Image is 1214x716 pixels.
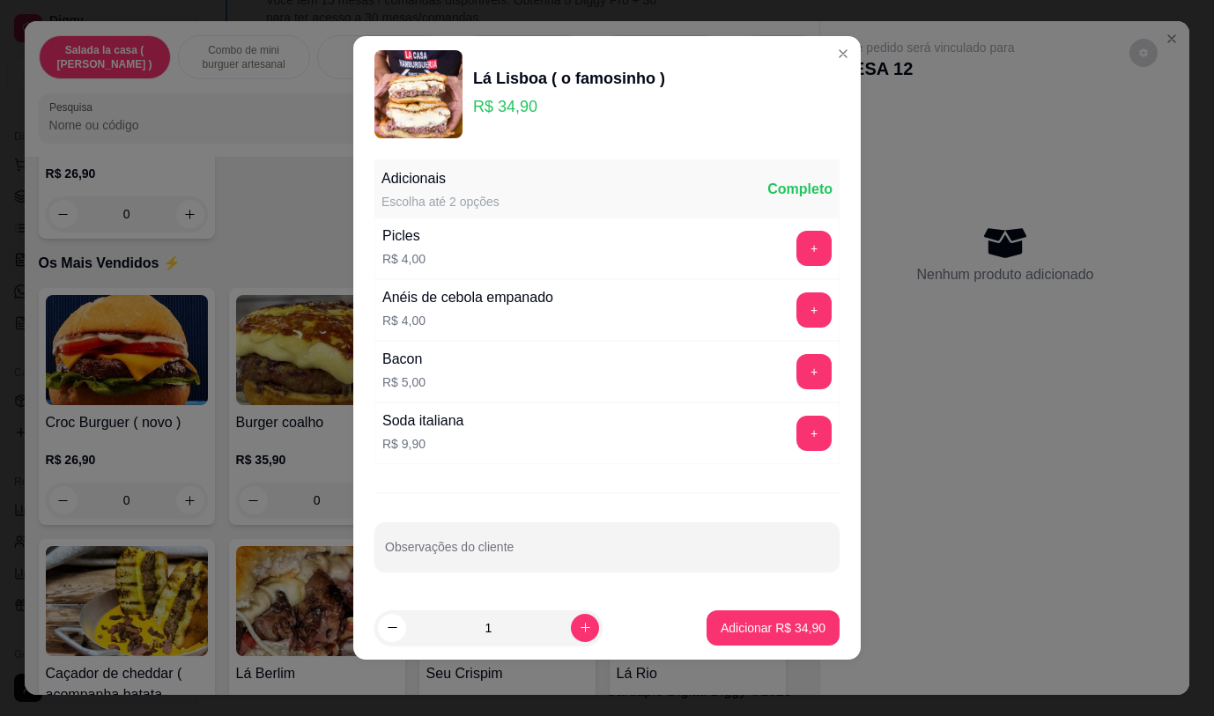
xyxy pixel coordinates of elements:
div: Completo [767,179,833,200]
button: decrease-product-quantity [378,614,406,642]
div: Bacon [382,349,426,370]
div: Picles [382,225,426,247]
p: R$ 4,00 [382,312,553,329]
div: Adicionais [381,168,500,189]
div: Anéis de cebola empanado [382,287,553,308]
p: R$ 34,90 [473,94,665,119]
button: add [796,231,832,266]
button: add [796,292,832,328]
input: Observações do cliente [385,545,829,563]
button: Adicionar R$ 34,90 [707,610,840,646]
button: add [796,416,832,451]
p: R$ 9,90 [382,435,464,453]
p: R$ 5,00 [382,373,426,391]
div: Escolha até 2 opções [381,193,500,210]
div: Soda italiana [382,410,464,432]
p: R$ 4,00 [382,250,426,268]
div: Lá Lisboa ( o famosinho ) [473,66,665,91]
button: increase-product-quantity [571,614,599,642]
img: product-image [374,50,463,138]
button: Close [829,40,857,68]
p: Adicionar R$ 34,90 [721,619,825,637]
button: add [796,354,832,389]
